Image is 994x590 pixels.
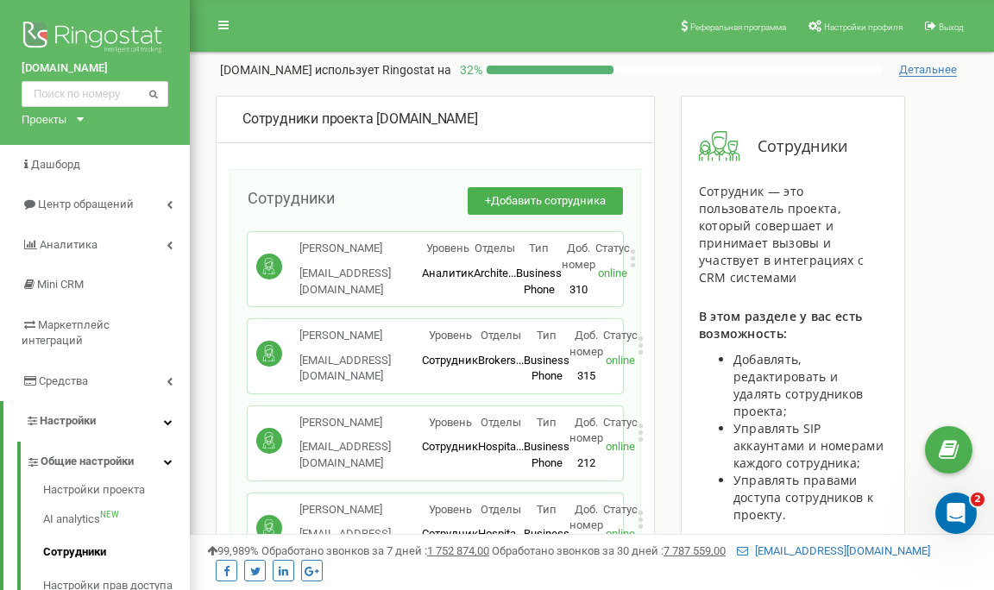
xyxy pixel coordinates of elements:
[569,455,603,472] p: 212
[475,242,515,254] span: Отделы
[22,60,168,77] a: [DOMAIN_NAME]
[478,440,524,453] span: Hospita...
[299,526,422,558] p: [EMAIL_ADDRESS][DOMAIN_NAME]
[22,111,66,128] div: Проекты
[537,329,557,342] span: Тип
[569,416,603,445] span: Доб. номер
[299,439,422,471] p: [EMAIL_ADDRESS][DOMAIN_NAME]
[824,22,903,32] span: Настройки профиля
[603,503,638,516] span: Статус
[516,267,562,296] span: Business Phone
[429,503,472,516] span: Уровень
[31,158,80,171] span: Дашборд
[207,544,259,557] span: 99,989%
[935,493,977,534] iframe: Intercom live chat
[43,482,190,503] a: Настройки проекта
[422,267,474,279] span: Аналитик
[481,416,521,429] span: Отделы
[22,318,110,348] span: Маркетплейс интеграций
[38,198,134,210] span: Центр обращений
[603,329,638,342] span: Статус
[220,61,451,78] p: [DOMAIN_NAME]
[22,17,168,60] img: Ringostat logo
[899,63,957,77] span: Детальнее
[562,282,595,298] p: 310
[562,242,595,271] span: Доб. номер
[26,442,190,477] a: Общие настройки
[3,401,190,442] a: Настройки
[299,241,422,257] p: [PERSON_NAME]
[664,544,726,557] u: 7 787 559,00
[242,110,373,127] span: Сотрудники проекта
[299,267,391,296] span: [EMAIL_ADDRESS][DOMAIN_NAME]
[699,183,865,286] span: Сотрудник — это пользователь проекта, который совершает и принимает вызовы и участвует в интеграц...
[451,61,487,78] p: 32 %
[537,416,557,429] span: Тип
[481,329,521,342] span: Отделы
[426,242,469,254] span: Уровень
[474,267,516,279] span: Archite...
[569,329,603,358] span: Доб. номер
[315,63,451,77] span: использует Ringostat на
[468,187,623,216] button: +Добавить сотрудника
[737,544,930,557] a: [EMAIL_ADDRESS][DOMAIN_NAME]
[481,503,521,516] span: Отделы
[41,454,134,470] span: Общие настройки
[733,420,884,471] span: Управлять SIP аккаунтами и номерами каждого сотрудника;
[492,544,726,557] span: Обработано звонков за 30 дней :
[939,22,964,32] span: Выход
[690,22,786,32] span: Реферальная программа
[478,354,524,367] span: Brokers...
[529,242,549,254] span: Тип
[40,238,98,251] span: Аналитика
[422,354,478,367] span: Сотрудник
[603,416,638,429] span: Статус
[733,351,864,419] span: Добавлять, редактировать и удалять сотрудников проекта;
[37,278,84,291] span: Mini CRM
[43,503,190,537] a: AI analyticsNEW
[537,503,557,516] span: Тип
[569,503,603,532] span: Доб. номер
[733,472,873,523] span: Управлять правами доступа сотрудников к проекту.
[261,544,489,557] span: Обработано звонков за 7 дней :
[524,440,569,469] span: Business Phone
[242,110,628,129] div: [DOMAIN_NAME]
[40,414,96,427] span: Настройки
[429,329,472,342] span: Уровень
[39,374,88,387] span: Средства
[699,308,863,342] span: В этом разделе у вас есть возможность:
[299,415,422,431] p: [PERSON_NAME]
[22,81,168,107] input: Поиск по номеру
[606,527,635,540] span: online
[299,328,422,344] p: [PERSON_NAME]
[422,527,478,540] span: Сотрудник
[740,135,848,158] span: Сотрудники
[971,493,985,506] span: 2
[524,354,569,383] span: Business Phone
[598,267,627,279] span: online
[422,440,478,453] span: Сотрудник
[524,527,569,556] span: Business Phone
[606,440,635,453] span: online
[478,527,524,540] span: Hospita...
[569,368,603,385] p: 315
[595,242,630,254] span: Статус
[248,189,335,207] span: Сотрудники
[606,354,635,367] span: online
[429,416,472,429] span: Уровень
[299,502,422,518] p: [PERSON_NAME]
[299,353,422,385] p: [EMAIL_ADDRESS][DOMAIN_NAME]
[491,194,606,207] span: Добавить сотрудника
[427,544,489,557] u: 1 752 874,00
[43,536,190,569] a: Сотрудники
